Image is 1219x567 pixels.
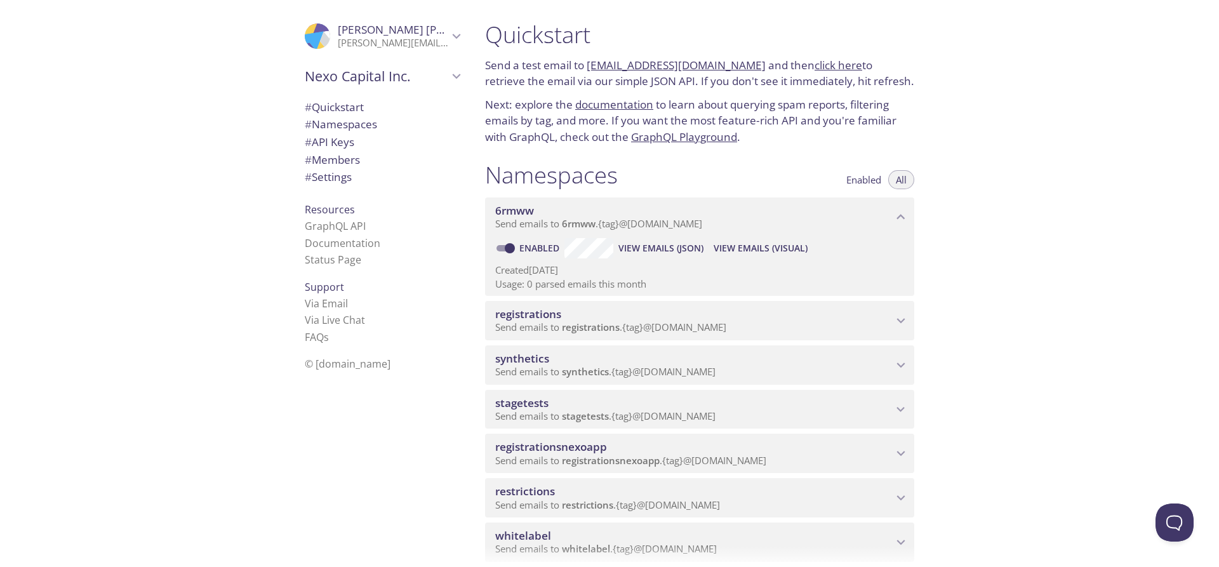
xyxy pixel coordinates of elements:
span: # [305,170,312,184]
span: synthetics [562,365,609,378]
div: whitelabel namespace [485,523,914,562]
a: [EMAIL_ADDRESS][DOMAIN_NAME] [587,58,766,72]
iframe: Help Scout Beacon - Open [1156,504,1194,542]
span: [PERSON_NAME] [PERSON_NAME] [338,22,512,37]
span: Settings [305,170,352,184]
span: registrationsnexoapp [495,439,607,454]
h1: Namespaces [485,161,618,189]
div: API Keys [295,133,470,151]
span: restrictions [562,498,613,511]
span: Quickstart [305,100,364,114]
button: View Emails (JSON) [613,238,709,258]
button: View Emails (Visual) [709,238,813,258]
a: click here [815,58,862,72]
span: Send emails to . {tag} @[DOMAIN_NAME] [495,498,720,511]
div: registrations namespace [485,301,914,340]
div: Emiliya Todorova [295,15,470,57]
div: restrictions namespace [485,478,914,517]
p: Next: explore the to learn about querying spam reports, filtering emails by tag, and more. If you... [485,97,914,145]
a: GraphQL API [305,219,366,233]
div: Quickstart [295,98,470,116]
span: synthetics [495,351,549,366]
button: Enabled [839,170,889,189]
a: GraphQL Playground [631,130,737,144]
span: s [324,330,329,344]
a: Via Live Chat [305,313,365,327]
span: 6rmww [562,217,596,230]
p: [PERSON_NAME][EMAIL_ADDRESS][PERSON_NAME][DOMAIN_NAME] [338,37,448,50]
div: synthetics namespace [485,345,914,385]
span: registrations [562,321,620,333]
h1: Quickstart [485,20,914,49]
span: stagetests [495,396,549,410]
div: Nexo Capital Inc. [295,60,470,93]
span: Support [305,280,344,294]
span: Members [305,152,360,167]
span: # [305,100,312,114]
span: Send emails to . {tag} @[DOMAIN_NAME] [495,365,716,378]
span: restrictions [495,484,555,498]
span: © [DOMAIN_NAME] [305,357,390,371]
div: registrationsnexoapp namespace [485,434,914,473]
a: Enabled [517,242,564,254]
span: Resources [305,203,355,217]
div: 6rmww namespace [485,197,914,237]
span: stagetests [562,410,609,422]
p: Send a test email to and then to retrieve the email via our simple JSON API. If you don't see it ... [485,57,914,90]
span: Send emails to . {tag} @[DOMAIN_NAME] [495,410,716,422]
a: Status Page [305,253,361,267]
a: Via Email [305,297,348,310]
span: registrationsnexoapp [562,454,660,467]
span: Send emails to . {tag} @[DOMAIN_NAME] [495,454,766,467]
a: FAQ [305,330,329,344]
span: Send emails to . {tag} @[DOMAIN_NAME] [495,217,702,230]
span: Nexo Capital Inc. [305,67,448,85]
span: View Emails (JSON) [618,241,703,256]
span: 6rmww [495,203,534,218]
a: documentation [575,97,653,112]
p: Created [DATE] [495,263,904,277]
span: View Emails (Visual) [714,241,808,256]
a: Documentation [305,236,380,250]
span: # [305,117,312,131]
span: Send emails to . {tag} @[DOMAIN_NAME] [495,321,726,333]
p: Usage: 0 parsed emails this month [495,277,904,291]
span: whitelabel [495,528,551,543]
span: # [305,135,312,149]
div: stagetests namespace [485,390,914,429]
span: Namespaces [305,117,377,131]
span: API Keys [305,135,354,149]
span: # [305,152,312,167]
span: registrations [495,307,561,321]
button: All [888,170,914,189]
div: Namespaces [295,116,470,133]
div: Team Settings [295,168,470,186]
div: Members [295,151,470,169]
